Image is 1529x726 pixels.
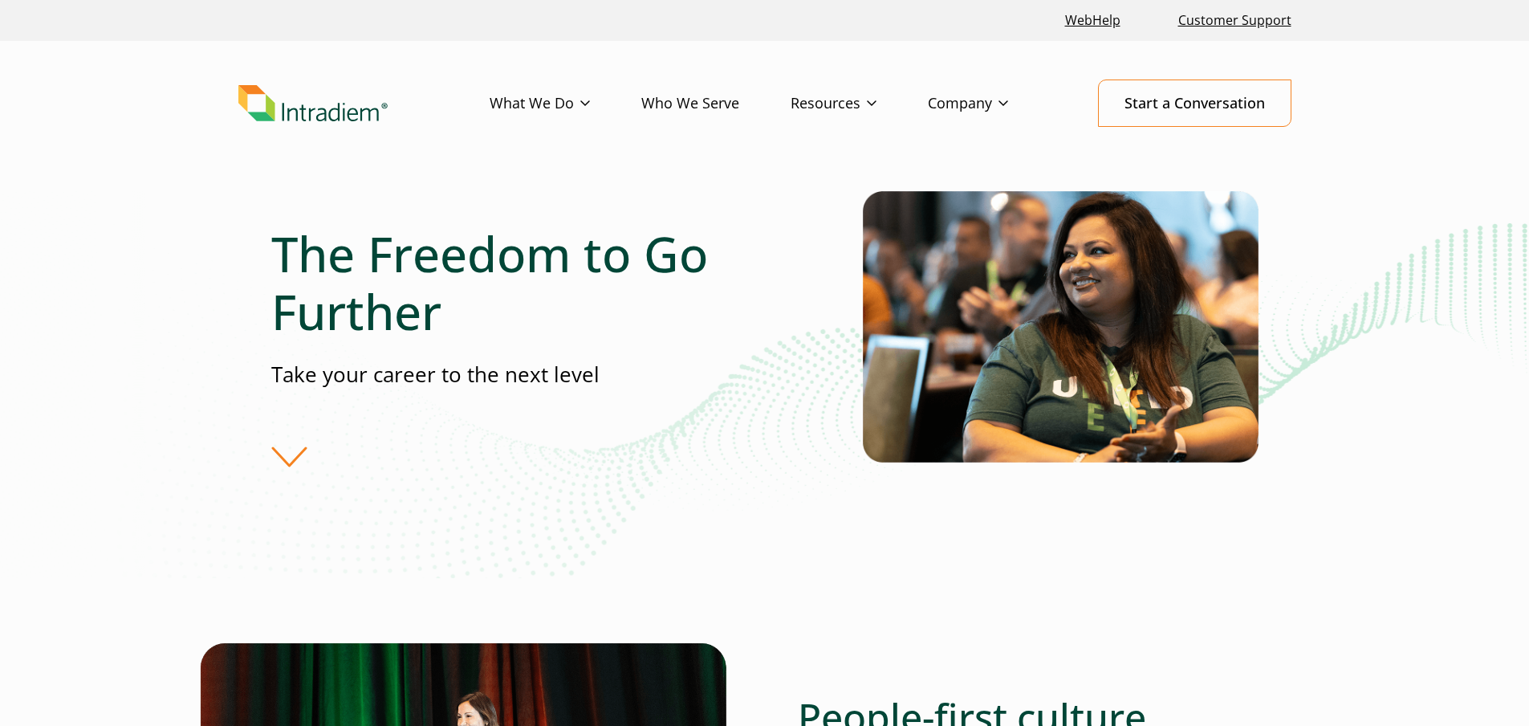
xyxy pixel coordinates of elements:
a: Link opens in a new window [1059,3,1127,38]
h1: The Freedom to Go Further [271,225,764,341]
a: Resources [791,80,928,127]
p: Take your career to the next level [271,360,764,390]
img: Intradiem [238,85,388,122]
a: What We Do [490,80,641,127]
a: Start a Conversation [1098,80,1291,127]
a: Who We Serve [641,80,791,127]
a: Company [928,80,1059,127]
a: Customer Support [1172,3,1298,38]
a: Link to homepage of Intradiem [238,85,490,122]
